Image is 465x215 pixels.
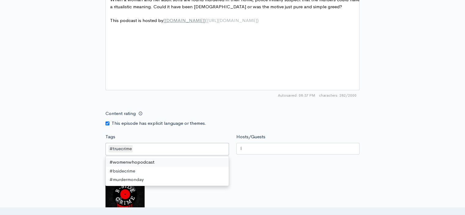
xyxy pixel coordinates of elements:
span: This podcast is hosted by [110,17,259,23]
span: ( [205,17,207,23]
span: ) [257,17,259,23]
div: #truecrime [109,145,133,153]
span: [DOMAIN_NAME] [165,17,204,23]
div: #bsidecrime [106,167,229,176]
small: If no artwork is selected your default podcast artwork will be used [105,172,360,178]
span: 282/2000 [319,93,356,98]
label: Hosts/Guests [236,133,265,140]
div: #murdermonday [106,175,229,184]
label: Tags [105,133,115,140]
span: [URL][DOMAIN_NAME] [207,17,257,23]
span: ] [204,17,205,23]
input: Enter the names of the people that appeared on this episode [240,145,242,152]
div: #womenwhopodcast [106,158,229,167]
label: This episode has explicit language or themes. [112,120,206,127]
span: [ [163,17,165,23]
label: Content rating [105,107,136,120]
span: Autosaved: 08:37 PM [278,93,315,98]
